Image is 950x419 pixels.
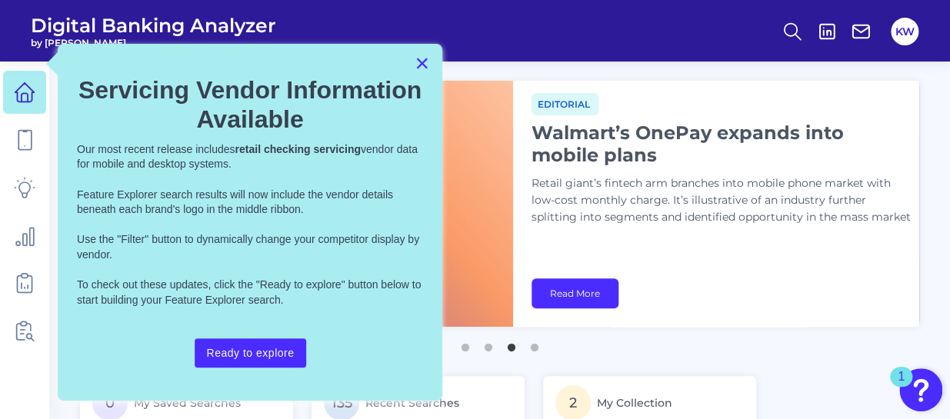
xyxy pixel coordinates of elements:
h2: Servicing Vendor Information Available [77,75,423,135]
button: 4 [527,336,542,351]
span: My Collection [597,396,672,410]
span: My Saved Searches [134,396,241,410]
p: Retail giant’s fintech arm branches into mobile phone market with low-cost monthly charge. It’s i... [532,175,912,226]
span: by [PERSON_NAME] [31,37,276,48]
p: Use the "Filter" button to dynamically change your competitor display by vendor. [77,232,423,262]
span: Editorial [532,93,598,115]
button: Ready to explore [195,338,307,367]
button: Open Resource Center, 1 new notification [899,368,942,411]
a: Read More [532,278,618,308]
span: Our most recent release includes [77,143,235,155]
p: To check out these updates, click the "Ready to explore" button below to start building your Feat... [77,278,423,308]
span: Digital Banking Analyzer [31,14,276,37]
button: 3 [504,336,519,351]
span: Recent Searches [365,396,459,410]
button: Close [415,51,429,75]
h1: Walmart’s OnePay expands into mobile plans [532,121,912,166]
strong: retail checking servicing [235,143,360,155]
button: 2 [481,336,496,351]
p: Feature Explorer search results will now include the vendor details beneath each brand's logo in ... [77,188,423,218]
button: KW [891,18,918,45]
div: 1 [898,377,905,397]
button: 1 [458,336,473,351]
